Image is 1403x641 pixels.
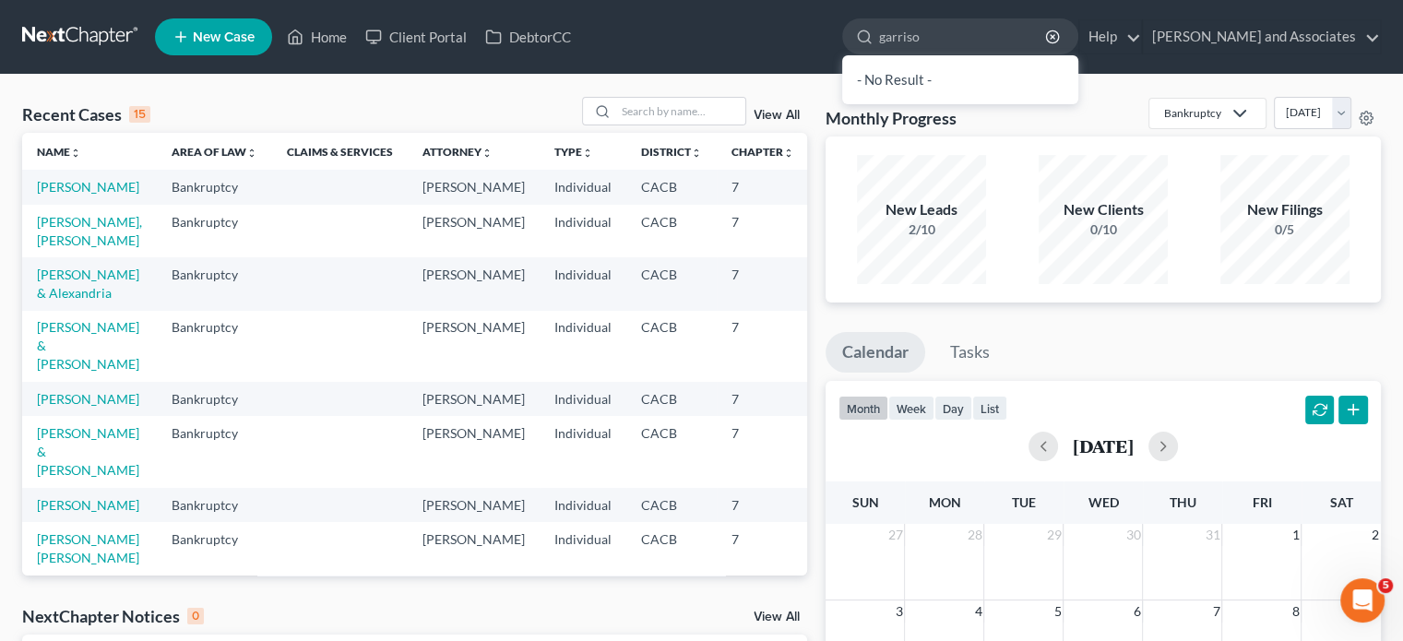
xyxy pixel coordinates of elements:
td: Bankruptcy [157,488,272,522]
i: unfold_more [482,148,493,159]
td: Individual [540,576,626,610]
span: Sat [1329,494,1352,510]
span: 29 [1044,524,1063,546]
input: Search by name... [616,98,745,125]
span: Tue [1012,494,1036,510]
span: 5 [1052,600,1063,623]
td: CACB [626,382,717,416]
td: Individual [540,170,626,204]
td: Bankruptcy [157,257,272,310]
a: [PERSON_NAME] [37,391,139,407]
a: Districtunfold_more [641,145,702,159]
span: Thu [1169,494,1195,510]
td: CACB [626,170,717,204]
td: CACB [626,522,717,575]
span: 6 [1131,600,1142,623]
span: Fri [1252,494,1271,510]
i: unfold_more [246,148,257,159]
a: Area of Lawunfold_more [172,145,257,159]
span: 31 [1203,524,1221,546]
td: [PERSON_NAME] [408,382,540,416]
div: 2/10 [857,220,986,239]
th: Claims & Services [272,133,408,170]
div: Bankruptcy [1164,105,1221,121]
td: [PERSON_NAME] [408,576,540,610]
a: View All [754,611,800,623]
div: 0/5 [1220,220,1349,239]
a: [PERSON_NAME] & Alexandria [37,267,139,301]
td: Individual [540,488,626,522]
a: Typeunfold_more [554,145,593,159]
a: Attorneyunfold_more [422,145,493,159]
iframe: Intercom live chat [1340,578,1385,623]
td: Individual [540,205,626,257]
button: list [972,396,1007,421]
span: 7 [1210,600,1221,623]
td: CACB [626,488,717,522]
h3: Monthly Progress [826,107,957,129]
span: 27 [886,524,904,546]
button: week [888,396,934,421]
span: New Case [193,30,255,44]
td: 7 [717,522,809,575]
td: CACB [626,416,717,487]
span: Wed [1088,494,1118,510]
span: 1 [1290,524,1301,546]
td: Bankruptcy [157,522,272,575]
span: Sun [851,494,878,510]
span: 3 [893,600,904,623]
td: [PERSON_NAME] [408,488,540,522]
span: Mon [928,494,960,510]
div: NextChapter Notices [22,605,204,627]
i: unfold_more [783,148,794,159]
td: Individual [540,522,626,575]
span: 30 [1124,524,1142,546]
a: Client Portal [356,20,476,53]
div: New Leads [857,199,986,220]
td: [PERSON_NAME] [408,205,540,257]
a: Chapterunfold_more [731,145,794,159]
td: 7 [717,205,809,257]
td: 7 [717,257,809,310]
input: Search by name... [879,19,1048,53]
div: 0/10 [1039,220,1168,239]
a: [PERSON_NAME] [PERSON_NAME] [37,531,139,565]
td: CACB [626,205,717,257]
i: unfold_more [691,148,702,159]
span: 4 [972,600,983,623]
div: - No Result - [842,55,1078,104]
span: 28 [965,524,983,546]
a: [PERSON_NAME] and Associates [1143,20,1380,53]
td: Individual [540,416,626,487]
a: View All [754,109,800,122]
td: [PERSON_NAME] [408,416,540,487]
a: Help [1079,20,1141,53]
div: 0 [187,608,204,624]
span: 2 [1370,524,1381,546]
td: Individual [540,382,626,416]
td: 7 [717,488,809,522]
a: Tasks [933,332,1006,373]
a: Nameunfold_more [37,145,81,159]
td: Individual [540,257,626,310]
a: Home [278,20,356,53]
td: Individual [540,311,626,382]
td: 7 [717,382,809,416]
td: [PERSON_NAME] [408,170,540,204]
td: Bankruptcy [157,311,272,382]
h2: [DATE] [1073,436,1134,456]
td: 7 [717,576,809,610]
button: day [934,396,972,421]
span: 8 [1290,600,1301,623]
td: Bankruptcy [157,205,272,257]
td: 7 [717,311,809,382]
td: 7 [717,170,809,204]
td: [PERSON_NAME] [408,257,540,310]
td: [PERSON_NAME] [408,311,540,382]
div: 15 [129,106,150,123]
td: Bankruptcy [157,576,272,610]
div: New Filings [1220,199,1349,220]
td: CACB [626,311,717,382]
td: Bankruptcy [157,382,272,416]
a: Calendar [826,332,925,373]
